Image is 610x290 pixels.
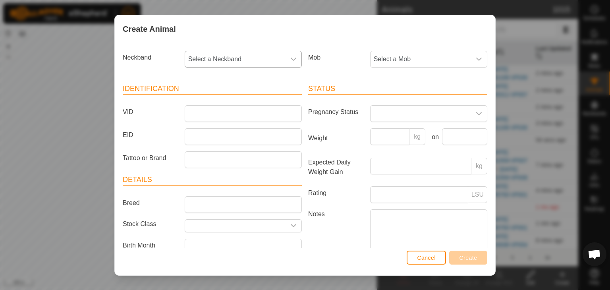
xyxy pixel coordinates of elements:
[123,23,176,35] span: Create Animal
[305,51,367,64] label: Mob
[471,106,487,122] div: dropdown trigger
[459,255,477,261] span: Create
[305,128,367,148] label: Weight
[286,51,301,67] div: dropdown trigger
[305,209,367,254] label: Notes
[123,174,302,186] header: Details
[123,83,302,95] header: Identification
[583,242,606,266] div: Open chat
[308,83,487,95] header: Status
[429,132,439,142] label: on
[305,158,367,177] label: Expected Daily Weight Gain
[120,239,181,252] label: Birth Month
[305,105,367,119] label: Pregnancy Status
[120,105,181,119] label: VID
[449,251,487,265] button: Create
[286,220,301,232] div: dropdown trigger
[371,51,471,67] span: Select a Mob
[185,51,286,67] span: Select a Neckband
[471,51,487,67] div: dropdown trigger
[407,251,446,265] button: Cancel
[417,255,436,261] span: Cancel
[409,128,425,145] p-inputgroup-addon: kg
[468,186,487,203] p-inputgroup-addon: LSU
[120,151,181,165] label: Tattoo or Brand
[120,196,181,210] label: Breed
[120,51,181,64] label: Neckband
[305,186,367,200] label: Rating
[120,219,181,229] label: Stock Class
[471,158,487,174] p-inputgroup-addon: kg
[120,128,181,142] label: EID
